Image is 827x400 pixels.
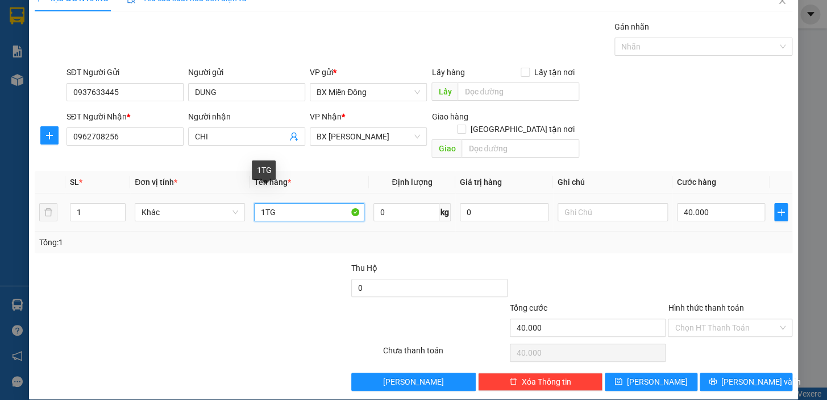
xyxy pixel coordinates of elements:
span: Tên hàng [254,178,291,187]
div: Người gửi [188,66,305,79]
span: delete [509,377,517,386]
span: Gửi: [10,11,27,23]
span: Giao [431,139,462,158]
div: SĐT Người Gửi [67,66,184,79]
button: delete [39,203,57,221]
span: kg [439,203,451,221]
span: save [614,377,622,386]
span: Lấy tận nơi [530,66,579,79]
div: 0909871312 [10,51,89,67]
span: SL [70,178,79,187]
span: printer [709,377,717,386]
input: Dọc đường [458,83,579,101]
label: Hình thức thanh toán [668,303,743,312]
button: printer[PERSON_NAME] và In [700,373,792,391]
span: Tổng cước [510,303,547,312]
span: Lấy hàng [431,68,464,77]
span: plus [775,208,787,217]
th: Ghi chú [553,171,672,193]
div: 0988109479 [97,51,189,67]
span: user-add [289,132,298,141]
div: BX [PERSON_NAME] [97,10,189,37]
span: N3 CHƯ PA [97,67,177,106]
span: BX Miền Đông [317,84,420,101]
div: A HÒA [10,37,89,51]
button: deleteXóa Thông tin [478,373,602,391]
span: plus [41,131,58,140]
div: Chưa thanh toán [382,344,509,364]
button: plus [40,126,59,145]
span: Đơn vị tính [135,178,177,187]
div: HỒNG NHANH [97,37,189,51]
span: Định lượng [392,178,432,187]
span: BX Phạm Văn Đồng [317,128,420,145]
input: 0 [460,203,548,221]
span: Nhận: [97,11,124,23]
span: Khác [142,204,238,221]
span: [PERSON_NAME] [627,376,688,388]
span: Xóa Thông tin [522,376,571,388]
input: VD: Bàn, Ghế [254,203,364,221]
span: Cước hàng [677,178,716,187]
div: Tổng: 1 [39,236,320,249]
span: [GEOGRAPHIC_DATA] tận nơi [466,123,579,135]
button: [PERSON_NAME] [351,373,476,391]
span: DĐ: [97,73,114,85]
div: SĐT Người Nhận [67,110,184,123]
span: Giá trị hàng [460,178,502,187]
button: save[PERSON_NAME] [605,373,697,391]
span: VP Nhận [310,112,342,121]
button: plus [774,203,788,221]
span: Giao hàng [431,112,468,121]
div: BX Miền Đông [10,10,89,37]
div: VP gửi [310,66,427,79]
span: Thu Hộ [351,263,377,273]
label: Gán nhãn [614,22,649,31]
input: Dọc đường [462,139,579,158]
div: 1TG [252,160,276,180]
span: [PERSON_NAME] [383,376,444,388]
span: [PERSON_NAME] và In [721,376,801,388]
input: Ghi Chú [558,203,668,221]
div: Người nhận [188,110,305,123]
span: Lấy [431,83,458,101]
